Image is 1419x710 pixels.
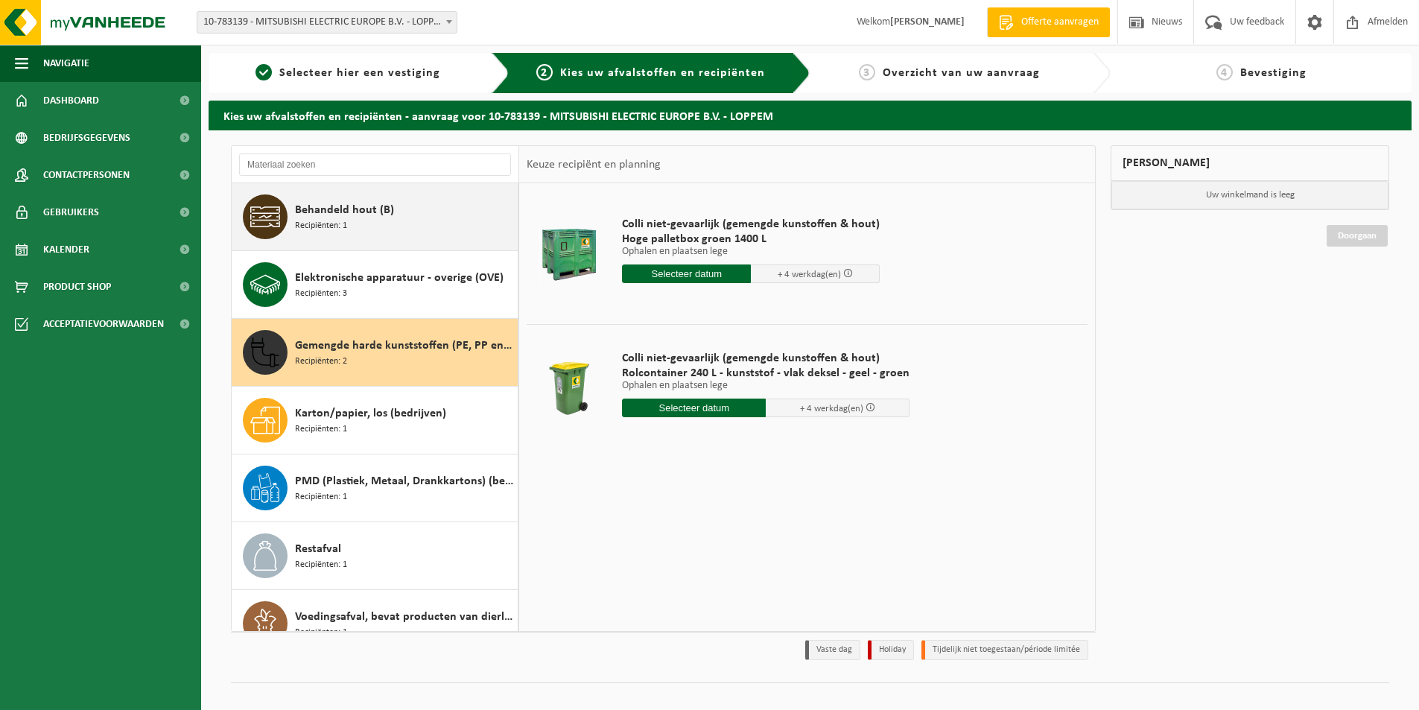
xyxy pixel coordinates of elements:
span: Navigatie [43,45,89,82]
a: Offerte aanvragen [987,7,1110,37]
button: Elektronische apparatuur - overige (OVE) Recipiënten: 3 [232,251,518,319]
span: Gebruikers [43,194,99,231]
div: [PERSON_NAME] [1111,145,1389,181]
span: 10-783139 - MITSUBISHI ELECTRIC EUROPE B.V. - LOPPEM [197,12,457,33]
span: 3 [859,64,875,80]
span: + 4 werkdag(en) [778,270,841,279]
a: 1Selecteer hier een vestiging [216,64,480,82]
span: Karton/papier, los (bedrijven) [295,405,446,422]
button: Karton/papier, los (bedrijven) Recipiënten: 1 [232,387,518,454]
span: 4 [1216,64,1233,80]
input: Selecteer datum [622,264,751,283]
button: Behandeld hout (B) Recipiënten: 1 [232,183,518,251]
span: Voedingsafval, bevat producten van dierlijke oorsprong, onverpakt, categorie 3 [295,608,514,626]
span: Behandeld hout (B) [295,201,394,219]
li: Vaste dag [805,640,860,660]
span: 2 [536,64,553,80]
input: Materiaal zoeken [239,153,511,176]
button: PMD (Plastiek, Metaal, Drankkartons) (bedrijven) Recipiënten: 1 [232,454,518,522]
span: Contactpersonen [43,156,130,194]
span: Bevestiging [1240,67,1307,79]
span: Elektronische apparatuur - overige (OVE) [295,269,504,287]
strong: [PERSON_NAME] [890,16,965,28]
a: Doorgaan [1327,225,1388,247]
p: Ophalen en plaatsen lege [622,381,910,391]
span: Rolcontainer 240 L - kunststof - vlak deksel - geel - groen [622,366,910,381]
span: Bedrijfsgegevens [43,119,130,156]
span: + 4 werkdag(en) [800,404,863,413]
span: Recipiënten: 1 [295,219,347,233]
span: Selecteer hier een vestiging [279,67,440,79]
button: Gemengde harde kunststoffen (PE, PP en PVC), recycleerbaar (industrieel) Recipiënten: 2 [232,319,518,387]
span: Recipiënten: 3 [295,287,347,301]
span: Overzicht van uw aanvraag [883,67,1040,79]
span: 10-783139 - MITSUBISHI ELECTRIC EUROPE B.V. - LOPPEM [197,11,457,34]
span: 1 [255,64,272,80]
p: Ophalen en plaatsen lege [622,247,880,257]
span: Recipiënten: 1 [295,558,347,572]
span: Restafval [295,540,341,558]
li: Tijdelijk niet toegestaan/période limitée [921,640,1088,660]
span: Recipiënten: 1 [295,626,347,640]
span: Product Shop [43,268,111,305]
span: Colli niet-gevaarlijk (gemengde kunstoffen & hout) [622,351,910,366]
span: Hoge palletbox groen 1400 L [622,232,880,247]
span: Kalender [43,231,89,268]
p: Uw winkelmand is leeg [1111,181,1388,209]
button: Restafval Recipiënten: 1 [232,522,518,590]
span: Recipiënten: 2 [295,355,347,369]
span: Recipiënten: 1 [295,490,347,504]
li: Holiday [868,640,914,660]
span: Dashboard [43,82,99,119]
h2: Kies uw afvalstoffen en recipiënten - aanvraag voor 10-783139 - MITSUBISHI ELECTRIC EUROPE B.V. -... [209,101,1412,130]
button: Voedingsafval, bevat producten van dierlijke oorsprong, onverpakt, categorie 3 Recipiënten: 1 [232,590,518,657]
span: Gemengde harde kunststoffen (PE, PP en PVC), recycleerbaar (industrieel) [295,337,514,355]
span: PMD (Plastiek, Metaal, Drankkartons) (bedrijven) [295,472,514,490]
span: Recipiënten: 1 [295,422,347,437]
span: Offerte aanvragen [1018,15,1102,30]
span: Colli niet-gevaarlijk (gemengde kunstoffen & hout) [622,217,880,232]
div: Keuze recipiënt en planning [519,146,668,183]
span: Kies uw afvalstoffen en recipiënten [560,67,765,79]
input: Selecteer datum [622,399,766,417]
span: Acceptatievoorwaarden [43,305,164,343]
